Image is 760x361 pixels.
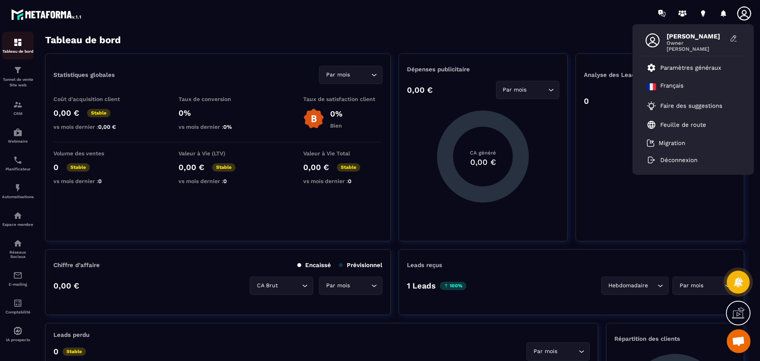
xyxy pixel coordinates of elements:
a: formationformationTableau de bord [2,32,34,59]
p: Valeur à Vie Total [303,150,382,157]
p: 0 [53,347,59,356]
div: Search for option [319,277,382,295]
a: automationsautomationsAutomatisations [2,177,34,205]
a: Faire des suggestions [647,101,730,111]
div: Search for option [526,342,590,361]
p: Stable [337,163,360,172]
a: accountantaccountantComptabilité [2,292,34,320]
span: Par mois [324,281,351,290]
a: social-networksocial-networkRéseaux Sociaux [2,233,34,265]
div: Ouvrir le chat [727,329,750,353]
img: logo [11,7,82,21]
input: Search for option [351,281,369,290]
p: 0,00 € [303,162,329,172]
p: Webinaire [2,139,34,143]
img: b-badge-o.b3b20ee6.svg [303,108,324,129]
p: Volume des ventes [53,150,133,157]
a: Feuille de route [647,120,706,130]
p: Comptabilité [2,310,34,314]
span: 0 [223,178,227,184]
p: Leads reçus [407,262,442,269]
p: Encaissé [297,262,331,269]
p: Valeur à Vie (LTV) [179,150,258,157]
span: 0,00 € [98,124,116,130]
p: Feuille de route [660,121,706,128]
p: 1 Leads [407,281,436,290]
a: Paramètres généraux [647,63,721,73]
p: 0 [53,162,59,172]
p: 0,00 € [407,85,433,95]
a: formationformationCRM [2,94,34,122]
input: Search for option [279,281,300,290]
span: Par mois [324,71,351,79]
span: 0 [348,178,351,184]
p: Réseaux Sociaux [2,250,34,259]
img: automations [13,326,23,336]
p: Répartition des clients [614,335,736,342]
div: Search for option [673,277,736,295]
a: Migration [647,139,685,147]
p: 0,00 € [179,162,204,172]
p: 0% [330,109,342,118]
span: [PERSON_NAME] [667,32,726,40]
img: formation [13,100,23,109]
p: CRM [2,111,34,116]
p: vs mois dernier : [53,124,133,130]
p: Statistiques globales [53,71,115,78]
a: emailemailE-mailing [2,265,34,292]
p: Leads perdu [53,331,89,338]
p: Déconnexion [660,157,697,164]
p: 0% [179,108,258,118]
p: Stable [66,163,90,172]
span: Par mois [678,281,705,290]
p: Migration [659,139,685,147]
p: Espace membre [2,222,34,227]
input: Search for option [650,281,655,290]
p: Chiffre d’affaire [53,262,100,269]
p: E-mailing [2,282,34,287]
p: Tableau de bord [2,49,34,53]
div: Search for option [601,277,669,295]
p: vs mois dernier : [179,178,258,184]
p: Français [660,82,684,92]
span: [PERSON_NAME] [667,46,726,52]
span: Par mois [501,86,528,94]
img: email [13,271,23,280]
p: Dépenses publicitaire [407,66,559,73]
p: Bien [330,122,342,129]
span: 0 [98,178,102,184]
span: 0% [223,124,232,130]
a: formationformationTunnel de vente Site web [2,59,34,94]
p: 0 [584,96,589,106]
p: Analyse des Leads [584,71,660,78]
p: 100% [440,282,466,290]
p: vs mois dernier : [179,124,258,130]
img: formation [13,65,23,75]
p: Taux de satisfaction client [303,96,382,102]
input: Search for option [705,281,723,290]
p: Stable [212,163,236,172]
p: Paramètres généraux [660,64,721,71]
input: Search for option [559,347,577,356]
img: social-network [13,239,23,248]
div: Search for option [319,66,382,84]
img: formation [13,38,23,47]
input: Search for option [528,86,546,94]
p: Faire des suggestions [660,102,722,109]
p: Prévisionnel [339,262,382,269]
p: Stable [87,109,110,117]
p: Planificateur [2,167,34,171]
span: Par mois [532,347,559,356]
img: automations [13,128,23,137]
h3: Tableau de bord [45,34,121,46]
img: automations [13,211,23,220]
p: 0,00 € [53,108,79,118]
div: Search for option [496,81,559,99]
p: Taux de conversion [179,96,258,102]
p: vs mois dernier : [53,178,133,184]
p: Stable [63,348,86,356]
p: Tunnel de vente Site web [2,77,34,88]
p: Coût d'acquisition client [53,96,133,102]
span: Owner [667,40,726,46]
div: Search for option [250,277,313,295]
